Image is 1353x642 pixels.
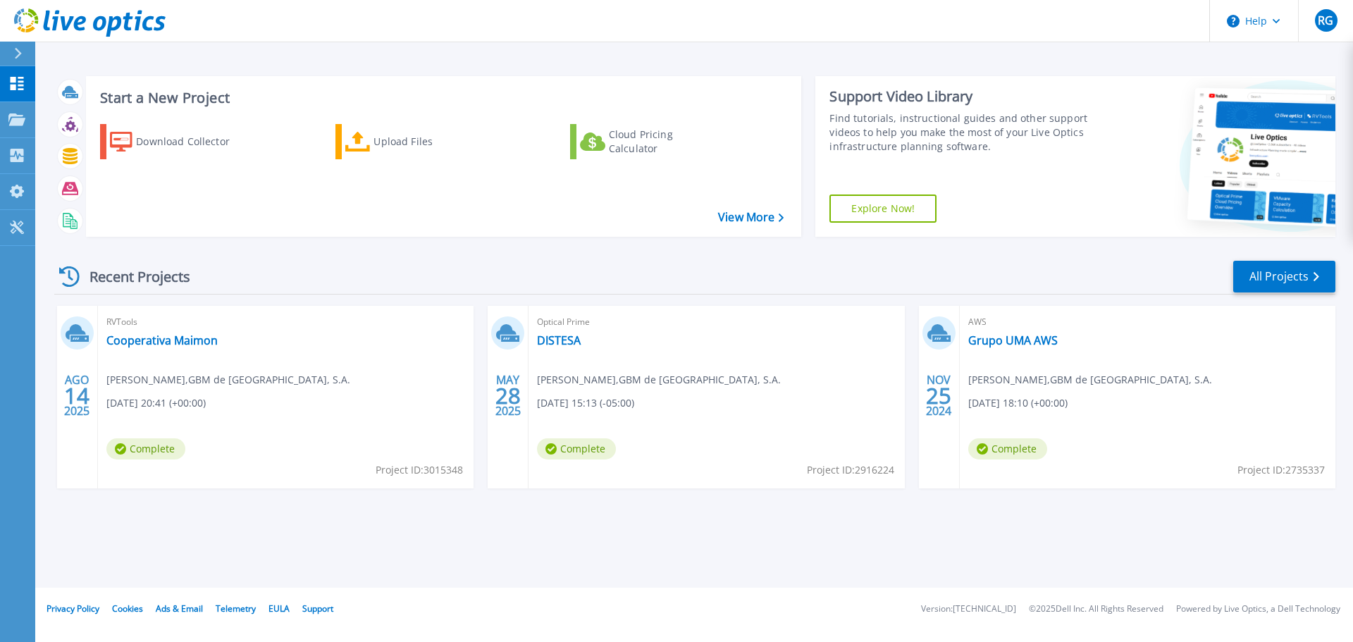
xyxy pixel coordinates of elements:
[63,370,90,421] div: AGO 2025
[156,603,203,615] a: Ads & Email
[537,395,634,411] span: [DATE] 15:13 (-05:00)
[829,111,1094,154] div: Find tutorials, instructional guides and other support videos to help you make the most of your L...
[537,372,781,388] span: [PERSON_NAME] , GBM de [GEOGRAPHIC_DATA], S.A.
[829,87,1094,106] div: Support Video Library
[1029,605,1163,614] li: © 2025 Dell Inc. All Rights Reserved
[1318,15,1333,26] span: RG
[718,211,784,224] a: View More
[268,603,290,615] a: EULA
[968,333,1058,347] a: Grupo UMA AWS
[335,124,493,159] a: Upload Files
[495,390,521,402] span: 28
[64,390,89,402] span: 14
[926,390,951,402] span: 25
[216,603,256,615] a: Telemetry
[112,603,143,615] a: Cookies
[570,124,727,159] a: Cloud Pricing Calculator
[537,438,616,459] span: Complete
[100,90,784,106] h3: Start a New Project
[807,462,894,478] span: Project ID: 2916224
[1237,462,1325,478] span: Project ID: 2735337
[1233,261,1335,292] a: All Projects
[968,372,1212,388] span: [PERSON_NAME] , GBM de [GEOGRAPHIC_DATA], S.A.
[373,128,486,156] div: Upload Files
[495,370,521,421] div: MAY 2025
[106,333,218,347] a: Cooperativa Maimon
[968,314,1327,330] span: AWS
[100,124,257,159] a: Download Collector
[968,438,1047,459] span: Complete
[968,395,1068,411] span: [DATE] 18:10 (+00:00)
[376,462,463,478] span: Project ID: 3015348
[829,195,937,223] a: Explore Now!
[1176,605,1340,614] li: Powered by Live Optics, a Dell Technology
[106,438,185,459] span: Complete
[609,128,722,156] div: Cloud Pricing Calculator
[47,603,99,615] a: Privacy Policy
[106,314,465,330] span: RVTools
[537,314,896,330] span: Optical Prime
[921,605,1016,614] li: Version: [TECHNICAL_ID]
[302,603,333,615] a: Support
[925,370,952,421] div: NOV 2024
[537,333,581,347] a: DISTESA
[54,259,209,294] div: Recent Projects
[106,395,206,411] span: [DATE] 20:41 (+00:00)
[136,128,249,156] div: Download Collector
[106,372,350,388] span: [PERSON_NAME] , GBM de [GEOGRAPHIC_DATA], S.A.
